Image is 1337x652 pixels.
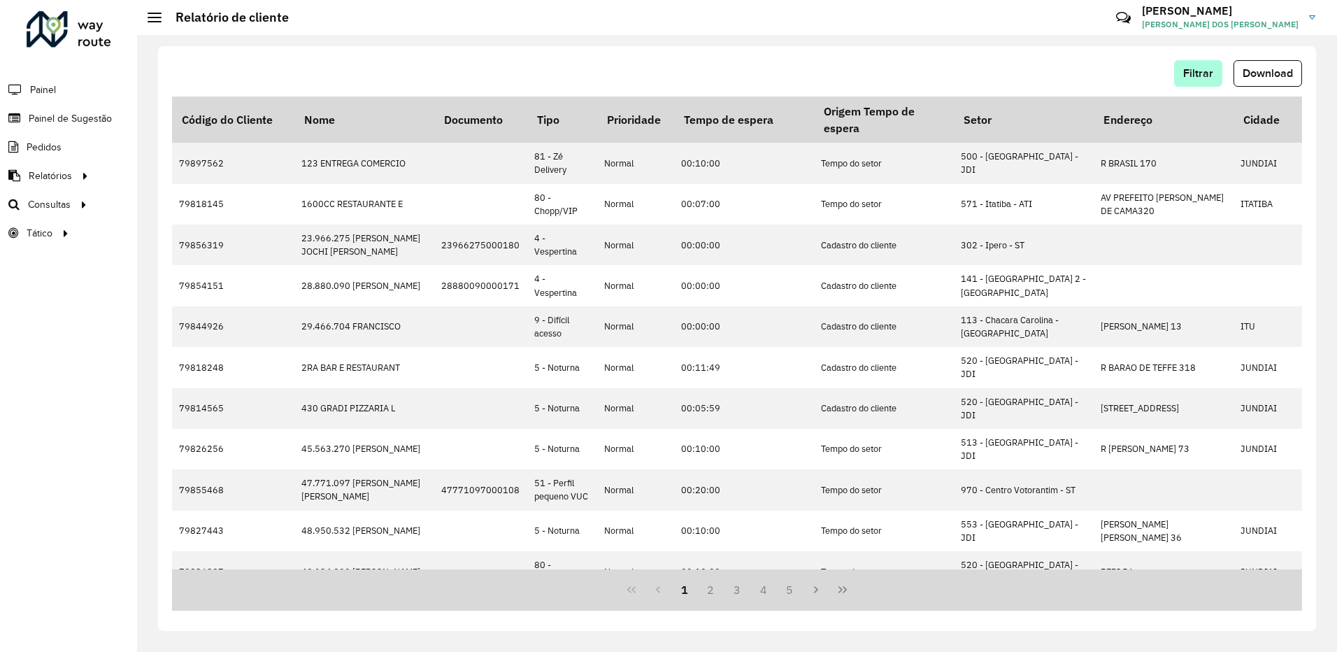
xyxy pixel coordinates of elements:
td: 141 - [GEOGRAPHIC_DATA] 2 - [GEOGRAPHIC_DATA] [954,265,1094,306]
td: Normal [597,184,674,225]
td: 9 - Difícil acesso [527,306,597,347]
td: 00:10:00 [674,429,814,469]
td: 00:10:00 [674,143,814,183]
td: 4 - Vespertina [527,265,597,306]
td: 302 - Ipero - ST [954,225,1094,265]
td: 00:05:59 [674,388,814,429]
span: Pedidos [27,140,62,155]
td: 520 - [GEOGRAPHIC_DATA] - JDI [954,551,1094,592]
td: 49.134.099 [PERSON_NAME] [294,551,434,592]
button: Download [1234,60,1302,87]
td: Cadastro do cliente [814,347,954,388]
td: Cadastro do cliente [814,225,954,265]
td: 81 - Zé Delivery [527,143,597,183]
td: 79856319 [172,225,294,265]
td: 430 GRADI PIZZARIA L [294,388,434,429]
td: Tempo do setor [814,511,954,551]
td: Cadastro do cliente [814,265,954,306]
span: Relatórios [29,169,72,183]
td: 970 - Centro Votorantim - ST [954,469,1094,510]
td: 571 - Itatiba - ATI [954,184,1094,225]
td: 79814565 [172,388,294,429]
td: 00:10:00 [674,551,814,592]
td: 5 - Noturna [527,347,597,388]
td: 51 - Perfil pequeno VUC [527,469,597,510]
td: 5 - Noturna [527,388,597,429]
span: [PERSON_NAME] DOS [PERSON_NAME] [1142,18,1299,31]
button: Filtrar [1174,60,1222,87]
th: Tipo [527,97,597,143]
td: 513 - [GEOGRAPHIC_DATA] - JDI [954,429,1094,469]
td: 28.880.090 [PERSON_NAME] [294,265,434,306]
span: Filtrar [1183,67,1213,79]
td: 79855468 [172,469,294,510]
td: Normal [597,306,674,347]
h3: [PERSON_NAME] [1142,4,1299,17]
td: 5 - Noturna [527,429,597,469]
span: Consultas [28,197,71,212]
td: 520 - [GEOGRAPHIC_DATA] - JDI [954,347,1094,388]
td: 1600CC RESTAURANTE E [294,184,434,225]
th: Origem Tempo de espera [814,97,954,143]
td: Cadastro do cliente [814,388,954,429]
td: 113 - Chacara Carolina - [GEOGRAPHIC_DATA] [954,306,1094,347]
td: 00:07:00 [674,184,814,225]
td: 2RA BAR E RESTAURANT [294,347,434,388]
th: Tempo de espera [674,97,814,143]
button: 1 [671,576,698,603]
td: 00:00:00 [674,225,814,265]
td: Normal [597,469,674,510]
td: 80 - Chopp/VIP [527,551,597,592]
td: 00:00:00 [674,306,814,347]
td: Normal [597,429,674,469]
button: 5 [777,576,803,603]
td: 47.771.097 [PERSON_NAME] [PERSON_NAME] [294,469,434,510]
td: 28880090000171 [434,265,527,306]
span: Painel [30,83,56,97]
td: R BARAO DE TEFFE 318 [1094,347,1234,388]
td: Tempo do setor [814,551,954,592]
td: Normal [597,511,674,551]
td: 500 - [GEOGRAPHIC_DATA] - JDI [954,143,1094,183]
td: Cadastro do cliente [814,306,954,347]
th: Setor [954,97,1094,143]
td: Normal [597,225,674,265]
button: Last Page [829,576,856,603]
button: 4 [750,576,777,603]
button: Next Page [803,576,829,603]
td: 4 - Vespertina [527,225,597,265]
span: Painel de Sugestão [29,111,112,126]
td: PERI 56 [1094,551,1234,592]
span: Tático [27,226,52,241]
button: 2 [697,576,724,603]
td: Tempo do setor [814,143,954,183]
td: 00:10:00 [674,511,814,551]
td: Normal [597,388,674,429]
th: Código do Cliente [172,97,294,143]
th: Documento [434,97,527,143]
button: 3 [724,576,750,603]
a: Contato Rápido [1108,3,1138,33]
td: 47771097000108 [434,469,527,510]
td: 123 ENTREGA COMERCIO [294,143,434,183]
td: Tempo do setor [814,469,954,510]
td: 00:11:49 [674,347,814,388]
td: Normal [597,347,674,388]
td: [PERSON_NAME] 13 [1094,306,1234,347]
h2: Relatório de cliente [162,10,289,25]
th: Prioridade [597,97,674,143]
td: 79897562 [172,143,294,183]
td: 00:00:00 [674,265,814,306]
td: 520 - [GEOGRAPHIC_DATA] - JDI [954,388,1094,429]
td: 79826256 [172,429,294,469]
td: 5 - Noturna [527,511,597,551]
td: 48.950.532 [PERSON_NAME] [294,511,434,551]
td: 45.563.270 [PERSON_NAME] [294,429,434,469]
td: Tempo do setor [814,184,954,225]
th: Endereço [1094,97,1234,143]
td: Tempo do setor [814,429,954,469]
td: [STREET_ADDRESS] [1094,388,1234,429]
td: R [PERSON_NAME] 73 [1094,429,1234,469]
td: 23966275000180 [434,225,527,265]
th: Nome [294,97,434,143]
